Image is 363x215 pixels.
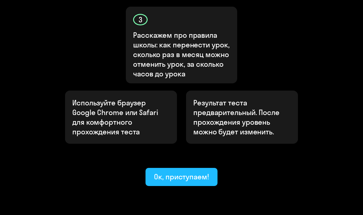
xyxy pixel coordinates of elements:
button: Ок, приступаем! [146,168,217,186]
p: Результат теста предварительный. После прохождения уровень можно будет изменить. [193,98,291,136]
p: Используйте браузер Google Chrome или Safari для комфортного прохождения теста [72,98,170,136]
div: 3 [133,14,148,25]
div: Ок, приступаем! [154,172,209,181]
p: Расскажем про правила школы: как перенести урок, сколько раз в месяц можно отменить урок, за скол... [133,30,231,79]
